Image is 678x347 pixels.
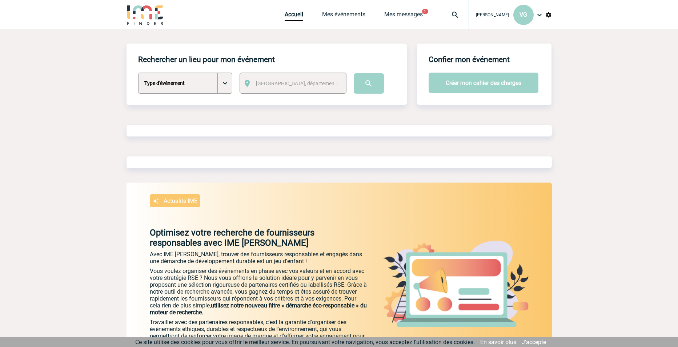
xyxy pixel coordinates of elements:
[138,55,275,64] h4: Rechercher un lieu pour mon événement
[135,339,475,346] span: Ce site utilise des cookies pour vous offrir le meilleur service. En poursuivant votre navigation...
[150,268,368,316] p: Vous voulez organiser des événements en phase avec vos valeurs et en accord avec votre stratégie ...
[480,339,516,346] a: En savoir plus
[164,197,197,204] p: Actualité IME
[256,81,357,86] span: [GEOGRAPHIC_DATA], département, région...
[522,339,546,346] a: J'accepte
[322,11,365,21] a: Mes événements
[150,319,368,346] p: Travailler avec des partenaires responsables, c'est la garantie d'organiser des événements éthiqu...
[285,11,303,21] a: Accueil
[383,241,529,327] img: actu.png
[150,251,368,265] p: Avec IME [PERSON_NAME], trouver des fournisseurs responsables et engagés dans une démarche de dév...
[127,228,368,248] p: Optimisez votre recherche de fournisseurs responsables avec IME [PERSON_NAME]
[384,11,423,21] a: Mes messages
[150,302,367,316] span: utilisez notre nouveau filtre « démarche éco-responsable » du moteur de recherche.
[422,9,428,14] button: 1
[354,73,384,94] input: Submit
[519,11,527,18] span: VG
[429,73,538,93] button: Créer mon cahier des charges
[429,55,510,64] h4: Confier mon événement
[476,12,509,17] span: [PERSON_NAME]
[127,4,164,25] img: IME-Finder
